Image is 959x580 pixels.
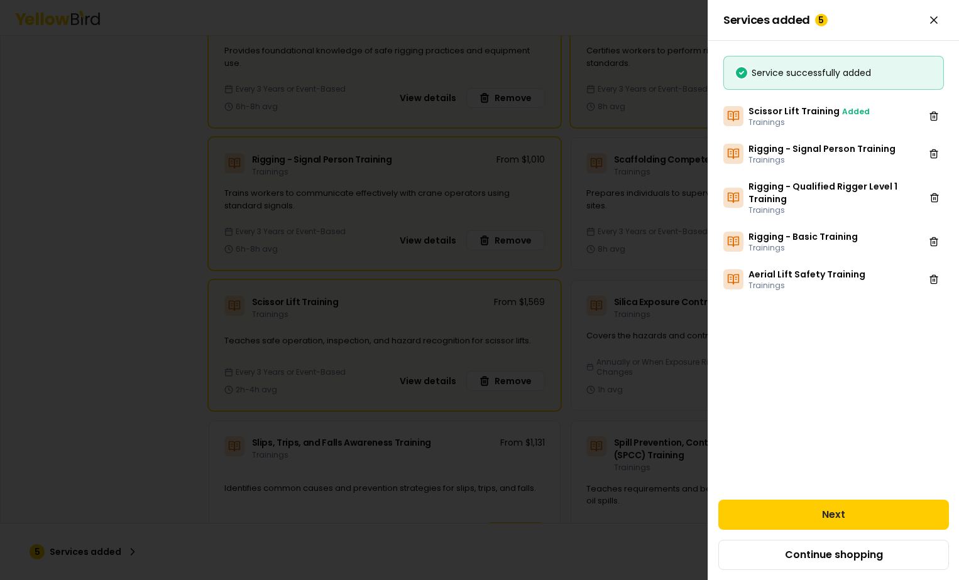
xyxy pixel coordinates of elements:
[748,180,921,205] h3: Rigging - Qualified Rigger Level 1 Training
[842,106,870,117] span: Added
[748,230,858,243] h3: Rigging - Basic Training
[815,14,828,26] div: 5
[718,540,949,570] button: Continue shopping
[748,268,865,281] h3: Aerial Lift Safety Training
[748,142,896,155] h3: Rigging - Signal Person Training
[748,243,858,253] p: Trainings
[748,155,896,165] p: Trainings
[723,14,828,26] span: Services added
[748,105,870,117] h3: Scissor Lift Training
[718,500,949,530] button: Next
[734,67,933,79] div: Service successfully added
[924,10,944,30] button: Close
[748,281,865,291] p: Trainings
[748,117,870,127] p: Trainings
[748,205,921,215] p: Trainings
